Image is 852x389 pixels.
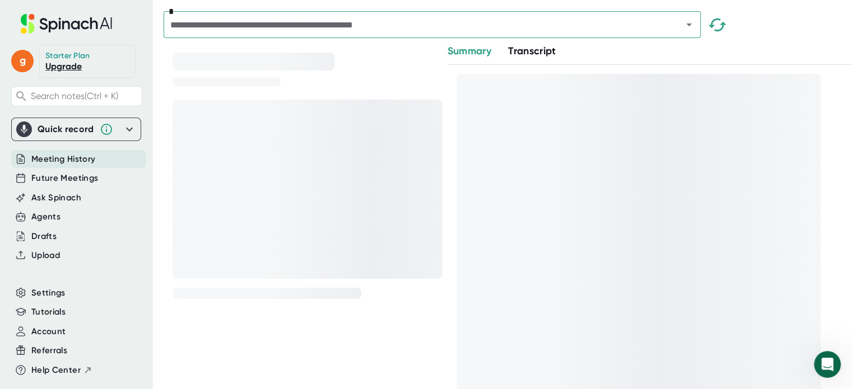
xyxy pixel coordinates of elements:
[508,44,556,59] button: Transcript
[31,153,95,166] button: Meeting History
[31,364,81,377] span: Help Center
[31,172,98,185] button: Future Meetings
[45,61,82,72] a: Upgrade
[814,351,841,378] iframe: Intercom live chat
[11,50,34,72] span: g
[38,124,94,135] div: Quick record
[31,287,66,299] button: Settings
[31,364,92,377] button: Help Center
[681,17,697,32] button: Open
[31,230,57,243] button: Drafts
[31,306,66,318] button: Tutorials
[448,45,491,57] span: Summary
[31,91,118,101] span: Search notes (Ctrl + K)
[45,51,90,61] div: Starter Plan
[31,191,81,204] button: Ask Spinach
[16,118,136,140] div: Quick record
[508,45,556,57] span: Transcript
[31,344,67,357] button: Referrals
[31,325,66,338] button: Account
[448,44,491,59] button: Summary
[31,210,60,223] button: Agents
[31,249,60,262] button: Upload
